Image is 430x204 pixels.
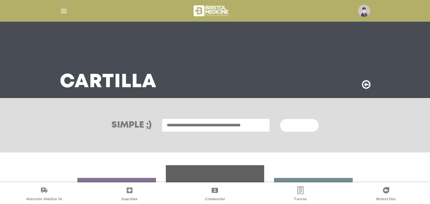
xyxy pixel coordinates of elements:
img: profile-placeholder.svg [358,5,370,17]
h3: Simple ;) [111,121,152,130]
h3: Cartilla [60,74,157,90]
img: bristol-medicine-blanco.png [193,3,230,18]
span: Credencial [205,197,225,202]
span: Atención Médica Ya [26,197,62,202]
a: Atención Médica Ya [1,186,87,203]
button: Buscar [280,119,318,132]
span: Buscar [288,123,306,128]
a: Turnos [258,186,343,203]
img: Cober_menu-lines-white.svg [60,7,68,15]
span: Bristol Doc [376,197,396,202]
span: Turnos [294,197,307,202]
span: Guardias [121,197,137,202]
a: Credencial [172,186,258,203]
a: Bristol Doc [343,186,429,203]
a: Guardias [87,186,173,203]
